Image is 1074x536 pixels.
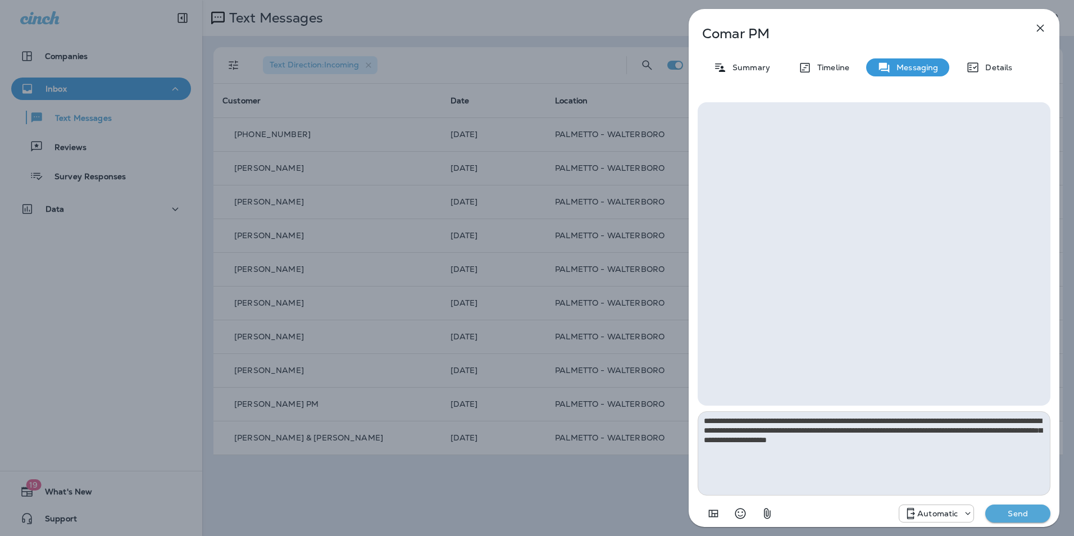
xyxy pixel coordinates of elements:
button: Select an emoji [729,502,752,525]
p: Messaging [891,63,938,72]
p: Send [994,508,1041,519]
button: Send [985,505,1050,523]
p: Comar PM [702,26,1009,42]
p: Automatic [917,509,958,518]
p: Details [980,63,1012,72]
p: Summary [727,63,770,72]
button: Add in a premade template [702,502,725,525]
p: Timeline [812,63,849,72]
